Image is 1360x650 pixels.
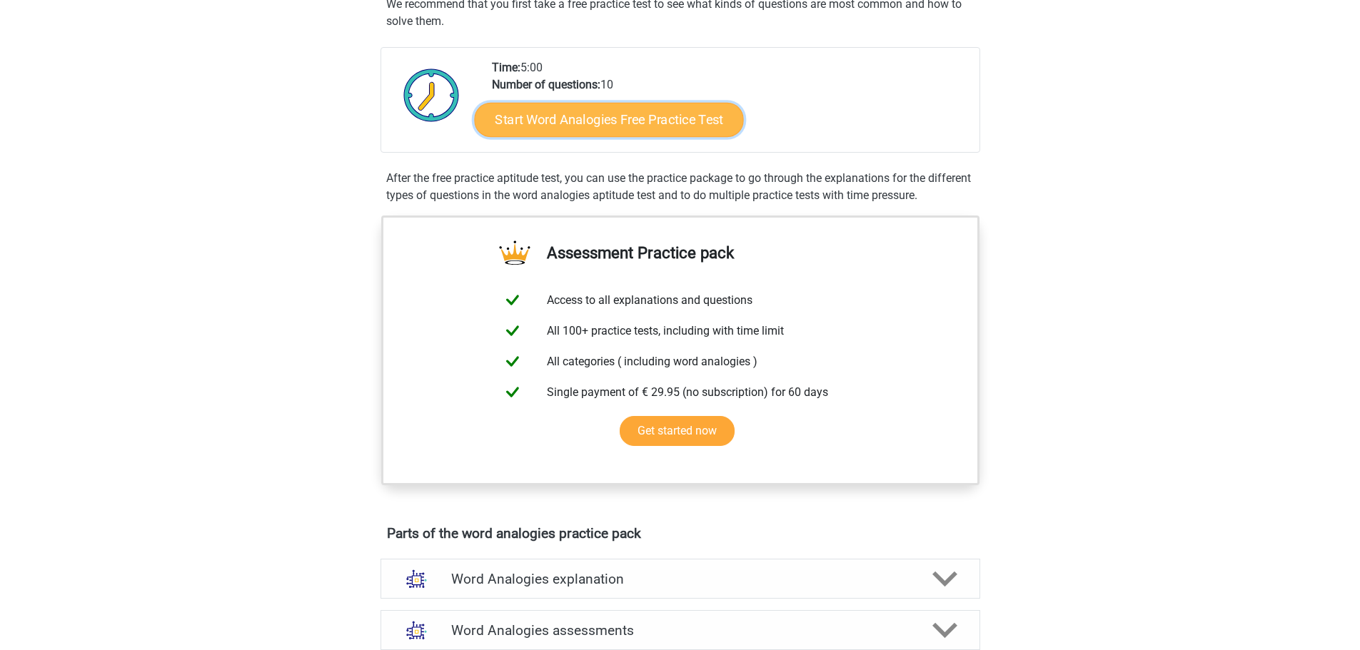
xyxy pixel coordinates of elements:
h4: Word Analogies explanation [451,571,910,587]
img: word analogies assessments [398,612,435,649]
img: word analogies explanations [398,561,435,597]
div: 5:00 10 [481,59,979,152]
div: After the free practice aptitude test, you can use the practice package to go through the explana... [381,170,980,204]
a: explanations Word Analogies explanation [375,559,986,599]
h4: Word Analogies assessments [451,622,910,639]
a: Get started now [620,416,735,446]
a: assessments Word Analogies assessments [375,610,986,650]
h4: Parts of the word analogies practice pack [387,525,974,542]
b: Number of questions: [492,78,600,91]
b: Time: [492,61,520,74]
img: Clock [396,59,468,131]
a: Start Word Analogies Free Practice Test [474,102,743,136]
